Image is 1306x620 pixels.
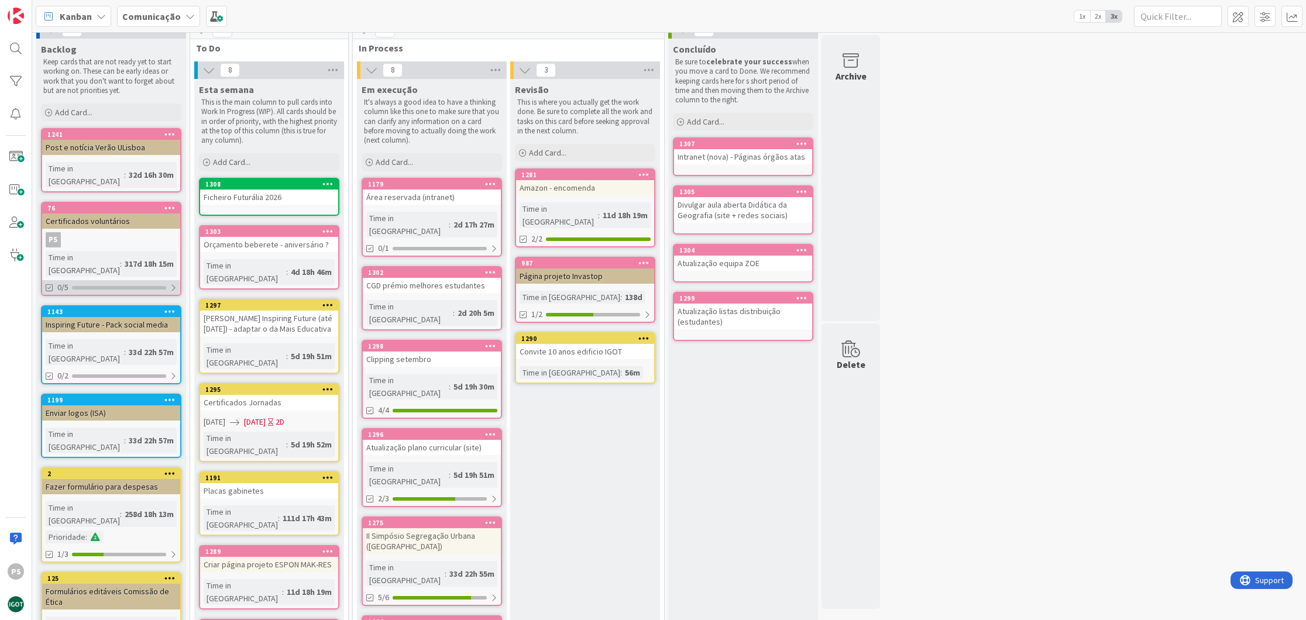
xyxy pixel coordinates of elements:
[126,346,177,359] div: 33d 22h 57m
[286,350,288,363] span: :
[675,57,811,105] p: Be sure to when you move a card to Done. We recommend keeping cards here for s short period of ti...
[41,467,181,563] a: 2Fazer formulário para despesasTime in [GEOGRAPHIC_DATA]:258d 18h 13mPrioridade:1/3
[200,226,338,237] div: 1303
[199,225,339,290] a: 1303Orçamento beberete - aniversário ?Time in [GEOGRAPHIC_DATA]:4d 18h 46m
[521,259,654,267] div: 987
[42,469,180,479] div: 2
[516,180,654,195] div: Amazon - encomenda
[620,291,622,304] span: :
[1106,11,1122,22] span: 3x
[41,43,77,55] span: Backlog
[126,168,177,181] div: 32d 16h 30m
[378,492,389,505] span: 2/3
[363,267,501,278] div: 1302
[46,501,120,527] div: Time in [GEOGRAPHIC_DATA]
[451,380,497,393] div: 5d 19h 30m
[674,149,812,164] div: Intranet (nova) - Páginas órgãos atas
[46,339,124,365] div: Time in [GEOGRAPHIC_DATA]
[673,137,813,176] a: 1307Intranet (nova) - Páginas órgãos atas
[521,171,654,179] div: 1281
[200,546,338,557] div: 1289
[205,301,338,309] div: 1297
[122,508,177,521] div: 258d 18h 13m
[363,440,501,455] div: Atualização plano curricular (site)
[520,202,598,228] div: Time in [GEOGRAPHIC_DATA]
[205,385,338,394] div: 1295
[205,228,338,236] div: 1303
[8,8,24,24] img: Visit kanbanzone.com
[42,317,180,332] div: Inspiring Future - Pack social media
[674,293,812,304] div: 1299
[200,311,338,336] div: [PERSON_NAME] Inspiring Future (até [DATE]) - adaptar o da Mais Educativa
[674,245,812,256] div: 1304
[515,332,655,384] a: 1290Convite 10 anos edificio IGOTTime in [GEOGRAPHIC_DATA]:56m
[41,202,181,296] a: 76Certificados voluntáriosPSTime in [GEOGRAPHIC_DATA]:317d 18h 15m0/5
[362,340,502,419] a: 1298Clipping setembroTime in [GEOGRAPHIC_DATA]:5d 19h 30m4/4
[213,157,250,167] span: Add Card...
[120,508,122,521] span: :
[363,528,501,554] div: II Simpósio Segregação Urbana ([GEOGRAPHIC_DATA])
[25,2,53,16] span: Support
[122,11,181,22] b: Comunicação
[531,308,542,321] span: 1/2
[124,346,126,359] span: :
[359,42,649,54] span: In Process
[42,129,180,140] div: 1241
[515,84,549,95] span: Revisão
[1074,11,1090,22] span: 1x
[516,170,654,180] div: 1281
[47,130,180,139] div: 1241
[368,519,501,527] div: 1275
[517,98,653,136] p: This is where you actually get the work done. Be sure to complete all the work and tasks on this ...
[200,179,338,205] div: 1308Ficheiro Futurália 2026
[204,432,286,457] div: Time in [GEOGRAPHIC_DATA]
[41,128,181,192] a: 1241Post e notícia Verão ULisboaTime in [GEOGRAPHIC_DATA]:32d 16h 30m
[280,512,335,525] div: 111d 17h 43m
[679,188,812,196] div: 1305
[42,573,180,584] div: 125
[200,395,338,410] div: Certificados Jornadas
[366,374,449,399] div: Time in [GEOGRAPHIC_DATA]
[200,300,338,336] div: 1297[PERSON_NAME] Inspiring Future (até [DATE]) - adaptar o da Mais Educativa
[1134,6,1222,27] input: Quick Filter...
[200,473,338,498] div: 1191Placas gabinetes
[536,63,556,77] span: 3
[199,383,339,462] a: 1295Certificados Jornadas[DATE][DATE]2DTime in [GEOGRAPHIC_DATA]:5d 19h 52m
[1090,11,1106,22] span: 2x
[204,259,286,285] div: Time in [GEOGRAPHIC_DATA]
[244,416,266,428] span: [DATE]
[363,518,501,554] div: 1275II Simpósio Segregação Urbana ([GEOGRAPHIC_DATA])
[8,596,24,612] img: avatar
[674,187,812,223] div: 1305Divulgar aula aberta Didática da Geografia (site + redes sociais)
[204,579,282,605] div: Time in [GEOGRAPHIC_DATA]
[368,268,501,277] div: 1302
[368,430,501,439] div: 1296
[42,213,180,229] div: Certificados voluntários
[47,396,180,404] div: 1199
[42,203,180,213] div: 76
[362,178,502,257] a: 1179Área reservada (intranet)Time in [GEOGRAPHIC_DATA]:2d 17h 27m0/1
[378,591,389,604] span: 5/6
[120,257,122,270] span: :
[516,170,654,195] div: 1281Amazon - encomenda
[200,384,338,395] div: 1295
[366,300,453,326] div: Time in [GEOGRAPHIC_DATA]
[288,350,335,363] div: 5d 19h 51m
[199,178,339,216] a: 1308Ficheiro Futurália 2026
[453,306,455,319] span: :
[520,291,620,304] div: Time in [GEOGRAPHIC_DATA]
[363,179,501,190] div: 1179
[85,531,87,543] span: :
[368,342,501,350] div: 1298
[42,129,180,155] div: 1241Post e notícia Verão ULisboa
[196,42,334,54] span: To Do
[42,573,180,609] div: 125Formulários editáveis Comissão de Ética
[205,547,338,556] div: 1289
[43,57,179,95] p: Keep cards that are not ready yet to start working on. These can be early ideas or work that you ...
[46,232,61,247] div: PS
[42,395,180,405] div: 1199
[60,9,92,23] span: Kanban
[451,218,497,231] div: 2d 17h 27m
[42,405,180,421] div: Enviar logos (ISA)
[220,63,240,77] span: 8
